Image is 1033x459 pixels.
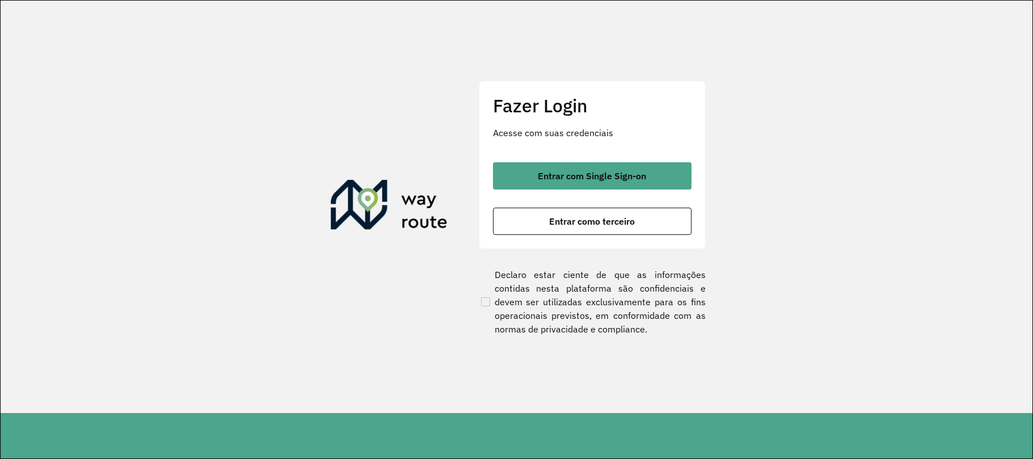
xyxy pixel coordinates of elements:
[493,162,692,190] button: button
[493,95,692,116] h2: Fazer Login
[538,171,646,180] span: Entrar com Single Sign-on
[493,208,692,235] button: button
[493,126,692,140] p: Acesse com suas credenciais
[479,268,706,336] label: Declaro estar ciente de que as informações contidas nesta plataforma são confidenciais e devem se...
[331,180,448,234] img: Roteirizador AmbevTech
[549,217,635,226] span: Entrar como terceiro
